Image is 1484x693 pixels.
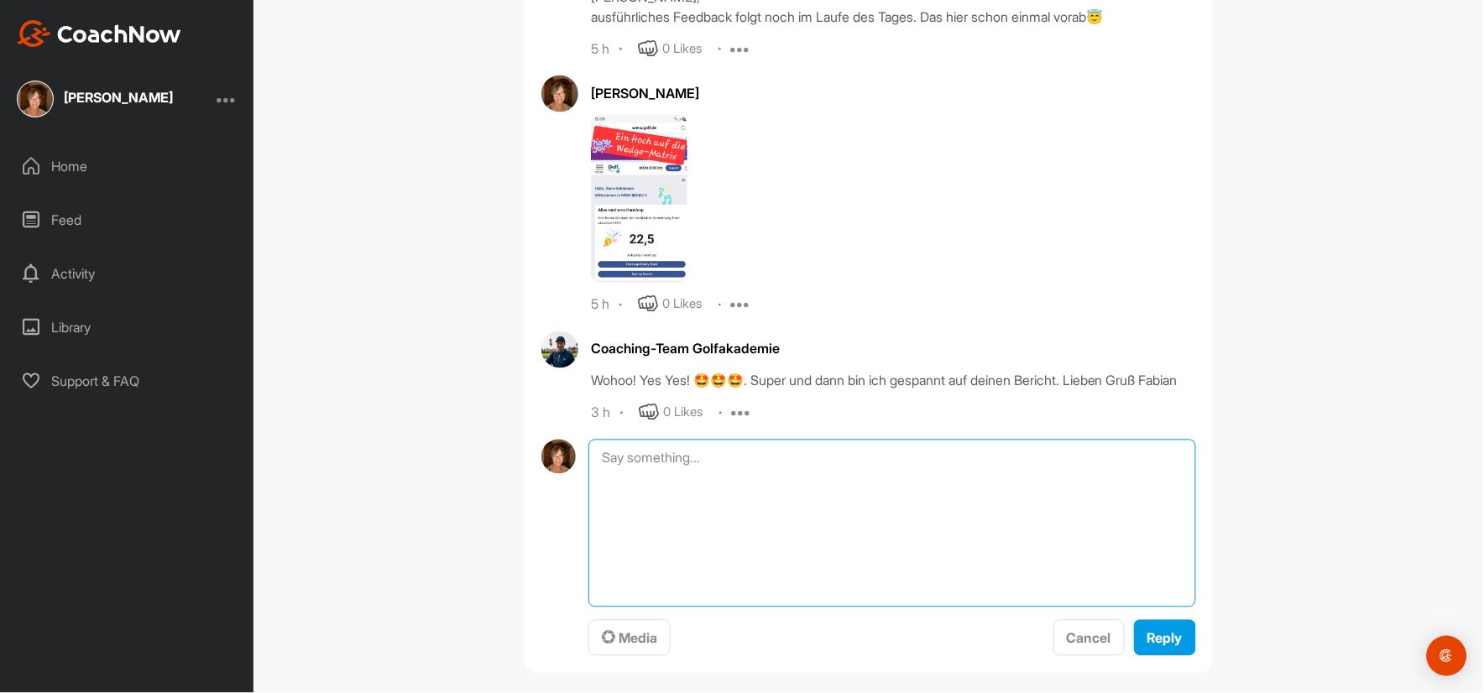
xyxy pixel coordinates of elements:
[9,145,246,187] div: Home
[1147,630,1183,647] span: Reply
[602,630,657,647] span: Media
[9,199,246,241] div: Feed
[9,306,246,348] div: Library
[541,331,578,368] img: avatar
[591,41,609,58] div: 5 h
[591,83,1196,103] div: [PERSON_NAME]
[9,253,246,294] div: Activity
[1134,620,1196,656] button: Reply
[662,295,702,315] div: 0 Likes
[9,360,246,402] div: Support & FAQ
[591,115,687,283] img: media
[591,371,1196,391] div: Wohoo! Yes Yes! 🤩🤩🤩. Super und dann bin ich gespannt auf deinen Bericht. Lieben Gruß Fabian
[17,81,54,117] img: square_22109419d0ba4aadc9f742032d5028ee.jpg
[591,339,1196,359] div: Coaching-Team Golfakademie
[17,20,181,47] img: CoachNow
[588,620,671,656] button: Media
[541,440,576,474] img: avatar
[1427,636,1467,676] div: Open Intercom Messenger
[591,405,610,422] div: 3 h
[1067,630,1111,647] span: Cancel
[1053,620,1125,656] button: Cancel
[663,404,703,423] div: 0 Likes
[591,297,609,314] div: 5 h
[64,91,173,104] div: [PERSON_NAME]
[541,76,578,112] img: avatar
[662,39,702,59] div: 0 Likes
